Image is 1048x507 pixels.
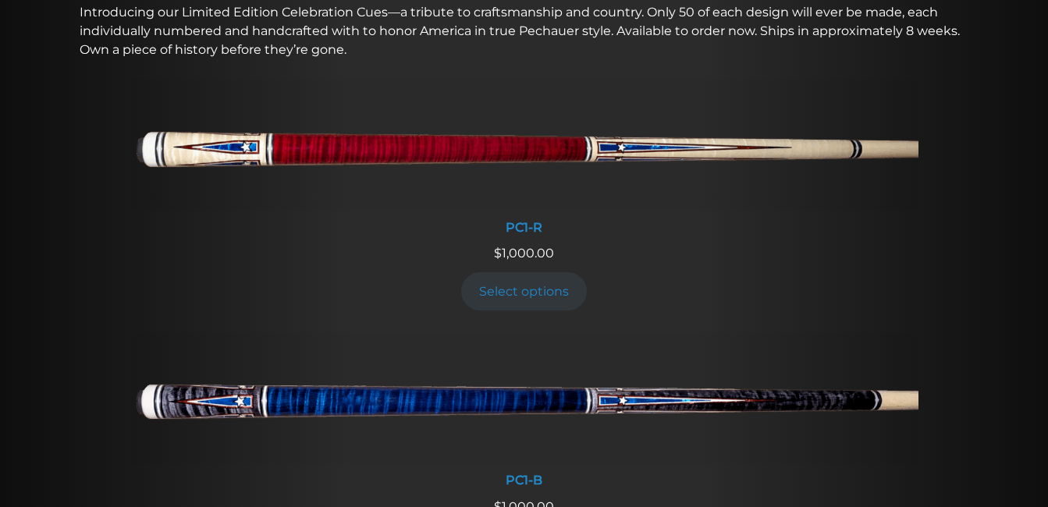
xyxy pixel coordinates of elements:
[130,473,918,487] div: PC1-B
[494,246,502,261] span: $
[494,246,554,261] span: 1,000.00
[130,332,918,497] a: PC1-B PC1-B
[130,332,918,463] img: PC1-B
[130,220,918,235] div: PC1-R
[461,272,588,310] a: Add to cart: “PC1-R”
[130,80,918,211] img: PC1-R
[80,3,969,59] p: Introducing our Limited Edition Celebration Cues—a tribute to craftsmanship and country. Only 50 ...
[130,80,918,244] a: PC1-R PC1-R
